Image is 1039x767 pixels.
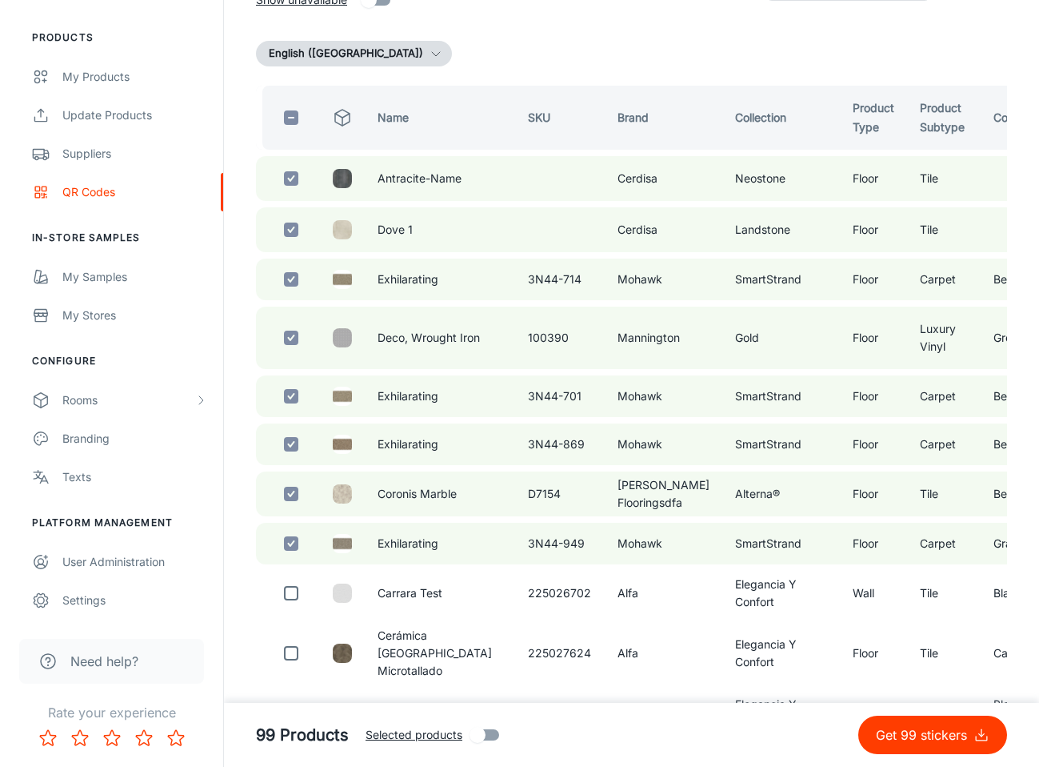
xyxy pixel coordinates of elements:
button: Rate 1 star [32,722,64,754]
td: Tile [907,691,981,736]
td: Elegancia Y Confort [722,622,840,685]
div: My Samples [62,268,207,286]
div: Suppliers [62,145,207,163]
button: Rate 3 star [96,722,128,754]
td: Tile [907,472,981,516]
td: Gold [722,307,840,369]
td: Elegancia Y Confort [722,691,840,736]
td: Exhilarating [365,375,515,417]
td: Mannington [605,307,722,369]
td: Carrara Test [365,571,515,616]
div: My Stores [62,307,207,324]
td: Tile [907,571,981,616]
td: Alfa [605,691,722,736]
td: 3N44-714 [515,259,605,300]
td: SmartStrand [722,375,840,417]
td: Mohawk [605,259,722,300]
p: Rate your experience [13,703,210,722]
th: Brand [605,86,722,150]
td: Carpet [907,375,981,417]
td: Alfa [605,571,722,616]
td: Floor [840,622,907,685]
td: Exhilarating [365,424,515,465]
td: Exhilarating [365,523,515,564]
div: Settings [62,592,207,609]
td: 3N44-869 [515,424,605,465]
td: 225026445 [515,691,605,736]
td: Floor [840,207,907,252]
td: Tile [907,207,981,252]
td: Luxury Vinyl [907,307,981,369]
button: English ([GEOGRAPHIC_DATA]) [256,41,452,66]
td: Floor [840,424,907,465]
td: D7154 [515,472,605,516]
p: Get 99 stickers [876,725,973,745]
td: Cerdisa [605,207,722,252]
td: Antracite-Name [365,156,515,201]
span: Need help? [70,652,138,671]
td: Carpet [907,523,981,564]
th: Product Subtype [907,86,981,150]
td: Mohawk [605,375,722,417]
div: Update Products [62,106,207,124]
td: Exhilarating [365,259,515,300]
th: SKU [515,86,605,150]
span: Selected products [366,726,462,744]
th: Name [365,86,515,150]
div: Branding [62,430,207,448]
td: Alterna® [722,472,840,516]
td: 100390 [515,307,605,369]
td: Floor [840,691,907,736]
td: Neostone [722,156,840,201]
td: Coronis Marble [365,472,515,516]
td: Alfa [605,622,722,685]
td: SmartStrand [722,259,840,300]
button: Rate 4 star [128,722,160,754]
td: Dove 1 [365,207,515,252]
button: Rate 5 star [160,722,192,754]
td: Cerámica [GEOGRAPHIC_DATA] Microtallado [365,622,515,685]
td: Wall [840,571,907,616]
td: 225027624 [515,622,605,685]
td: Carpet [907,424,981,465]
div: User Administration [62,553,207,571]
td: 3N44-701 [515,375,605,417]
button: Get 99 stickers [858,716,1007,754]
td: Cerámica Boticcino [365,691,515,736]
td: SmartStrand [722,523,840,564]
div: QR Codes [62,183,207,201]
td: 3N44-949 [515,523,605,564]
th: Product Type [840,86,907,150]
td: Landstone [722,207,840,252]
td: SmartStrand [722,424,840,465]
td: Mohawk [605,424,722,465]
td: Tile [907,156,981,201]
td: Floor [840,156,907,201]
td: Floor [840,259,907,300]
td: Floor [840,523,907,564]
div: My Products [62,68,207,86]
td: Carpet [907,259,981,300]
td: Tile [907,622,981,685]
div: Texts [62,468,207,486]
td: Cerdisa [605,156,722,201]
div: Rooms [62,392,194,409]
th: Collection [722,86,840,150]
td: Deco, Wrought Iron [365,307,515,369]
td: Elegancia Y Confort [722,571,840,616]
td: Floor [840,472,907,516]
td: [PERSON_NAME] Flooringsdfa [605,472,722,516]
td: Mohawk [605,523,722,564]
button: Rate 2 star [64,722,96,754]
td: Floor [840,375,907,417]
td: 225026702 [515,571,605,616]
h5: 99 Products [256,723,349,747]
td: Floor [840,307,907,369]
